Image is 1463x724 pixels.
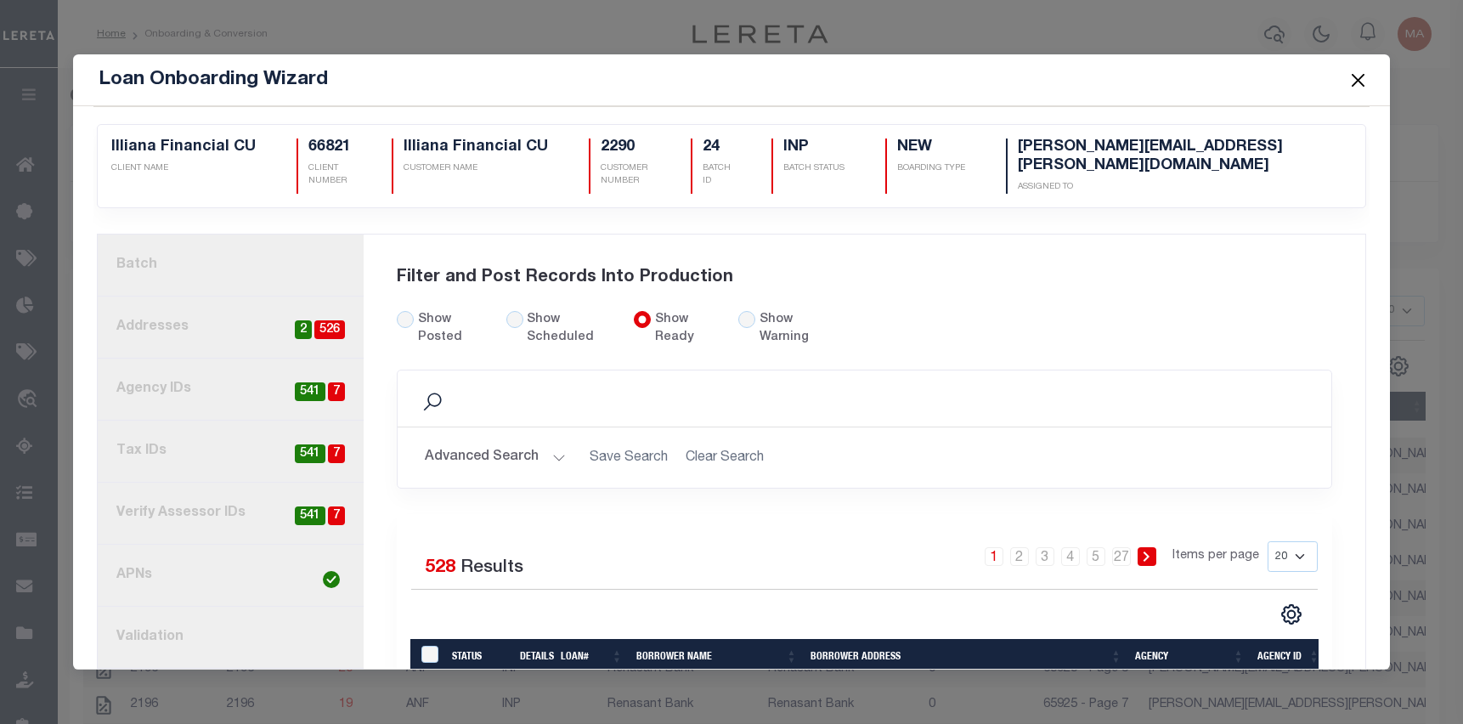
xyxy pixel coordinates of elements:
span: 528 [425,559,455,577]
a: 27 [1112,547,1131,566]
a: Verify Assessor IDs7541 [98,483,364,545]
p: Boarding Type [897,162,965,175]
h5: NEW [897,139,965,157]
span: 7 [328,382,345,402]
th: Agency ID: activate to sort column ascending [1251,639,1326,673]
h5: [PERSON_NAME][EMAIL_ADDRESS][PERSON_NAME][DOMAIN_NAME] [1018,139,1310,175]
h5: Illiana Financial CU [111,139,256,157]
th: Details [513,639,554,673]
h5: INP [783,139,844,157]
th: Borrower Name: activate to sort column ascending [630,639,805,673]
label: Results [460,555,523,582]
a: Tax IDs7541 [98,421,364,483]
label: Show Warning [760,311,831,348]
a: Agency IDs7541 [98,359,364,421]
span: 541 [295,444,325,464]
img: check-icon-green.svg [323,571,340,588]
a: 1 [985,547,1003,566]
label: Show Posted [418,311,485,348]
a: APNs [98,545,364,607]
span: 541 [295,506,325,526]
button: Close [1347,69,1370,91]
p: CLIENT NUMBER [308,162,351,188]
div: Filter and Post Records Into Production [397,245,1332,311]
a: Batch [98,235,364,297]
h5: Loan Onboarding Wizard [99,68,328,92]
a: 5 [1087,547,1105,566]
h5: 24 [703,139,731,157]
a: Addresses5262 [98,297,364,359]
a: 3 [1036,547,1054,566]
span: Items per page [1172,547,1259,566]
p: CUSTOMER NAME [404,162,548,175]
p: CLIENT NAME [111,162,256,175]
th: Status [445,639,513,673]
p: BATCH STATUS [783,162,844,175]
a: 4 [1061,547,1080,566]
span: 526 [314,320,345,340]
span: 7 [328,506,345,526]
a: 2 [1010,547,1029,566]
th: Loan#: activate to sort column ascending [554,639,630,673]
th: Agency: activate to sort column ascending [1128,639,1251,673]
span: 541 [295,382,325,402]
p: BATCH ID [703,162,731,188]
h5: Illiana Financial CU [404,139,548,157]
span: 2 [295,320,312,340]
label: Show Ready [655,311,718,348]
th: Borrower Address: activate to sort column ascending [804,639,1128,673]
button: Advanced Search [425,441,566,474]
th: LoanPrepID [410,639,445,673]
p: CUSTOMER NUMBER [601,162,650,188]
h5: 2290 [601,139,650,157]
h5: 66821 [308,139,351,157]
label: Show Scheduled [527,311,613,348]
span: 7 [328,444,345,464]
a: Validation [98,607,364,669]
p: Assigned To [1018,181,1310,194]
